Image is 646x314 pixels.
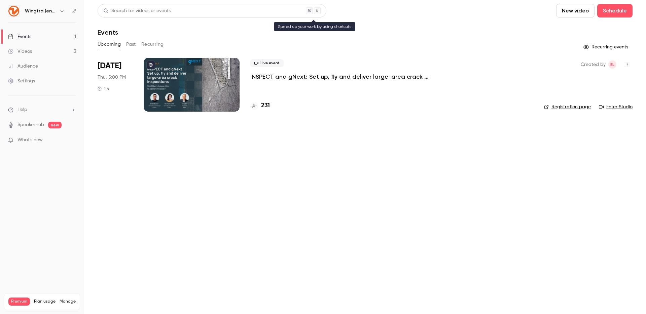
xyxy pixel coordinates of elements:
[250,73,452,81] a: INSPECT and gNext: Set up, fly and deliver large-area crack inspections in a few clicks
[103,7,171,14] div: Search for videos or events
[250,59,284,67] span: Live event
[608,61,616,69] span: Emily Loosli
[126,39,136,50] button: Past
[98,61,121,71] span: [DATE]
[8,6,19,16] img: Wingtra (english)
[48,122,62,128] span: new
[98,28,118,36] h1: Events
[8,48,32,55] div: Videos
[8,106,76,113] li: help-dropdown-opener
[8,78,35,84] div: Settings
[580,42,633,52] button: Recurring events
[8,298,30,306] span: Premium
[8,33,31,40] div: Events
[98,39,121,50] button: Upcoming
[261,101,270,110] h4: 231
[250,101,270,110] a: 231
[98,58,133,112] div: Oct 16 Thu, 5:00 PM (Europe/Zurich)
[34,299,56,304] span: Plan usage
[17,106,27,113] span: Help
[599,104,633,110] a: Enter Studio
[610,61,614,69] span: EL
[597,4,633,17] button: Schedule
[17,136,43,144] span: What's new
[544,104,591,110] a: Registration page
[98,74,126,81] span: Thu, 5:00 PM
[60,299,76,304] a: Manage
[8,63,38,70] div: Audience
[17,121,44,128] a: SpeakerHub
[98,86,109,91] div: 1 h
[141,39,164,50] button: Recurring
[581,61,606,69] span: Created by
[25,8,57,14] h6: Wingtra (english)
[556,4,595,17] button: New video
